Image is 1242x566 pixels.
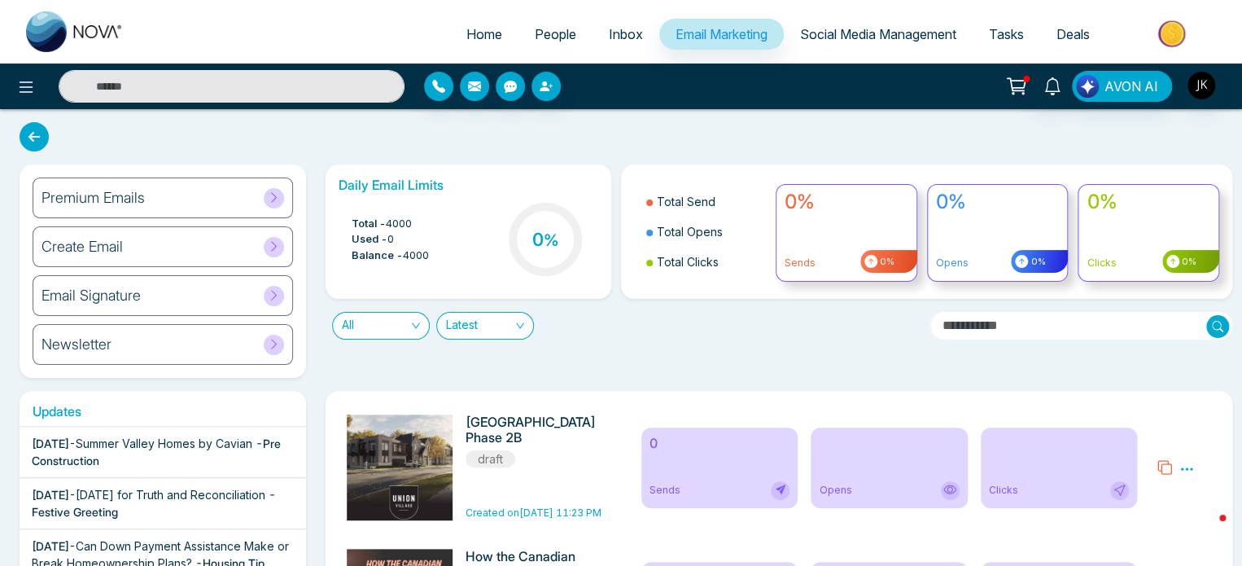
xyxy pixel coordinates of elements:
[609,26,643,42] span: Inbox
[649,483,680,498] span: Sends
[403,248,429,264] span: 4000
[1114,15,1232,52] img: Market-place.gif
[646,247,766,277] li: Total Clicks
[32,488,69,502] span: [DATE]
[466,507,601,519] span: Created on [DATE] 11:23 PM
[593,19,659,50] a: Inbox
[450,19,518,50] a: Home
[446,313,524,339] span: Latest
[32,435,294,469] div: -
[518,19,593,50] a: People
[989,483,1018,498] span: Clicks
[42,287,141,305] h6: Email Signature
[76,488,265,502] span: [DATE] for Truth and Reconciliation
[532,229,559,250] h3: 0
[352,216,386,232] span: Total -
[387,231,394,248] span: 0
[32,486,294,520] div: -
[20,404,306,419] h6: Updates
[800,26,956,42] span: Social Media Management
[784,19,973,50] a: Social Media Management
[1187,511,1226,550] iframe: Intercom live chat
[1076,75,1099,98] img: Lead Flow
[646,217,766,247] li: Total Opens
[785,191,908,214] h4: 0%
[1028,255,1045,269] span: 0%
[386,216,412,232] span: 4000
[1104,77,1158,96] span: AVON AI
[1040,19,1106,50] a: Deals
[646,186,766,217] li: Total Send
[989,26,1024,42] span: Tasks
[32,437,69,450] span: [DATE]
[1072,71,1172,102] button: AVON AI
[339,178,599,193] h6: Daily Email Limits
[342,313,420,339] span: All
[544,230,559,250] span: %
[466,450,515,467] span: draft
[1187,72,1215,99] img: User Avatar
[32,539,69,553] span: [DATE]
[466,26,502,42] span: Home
[352,231,387,248] span: Used -
[26,11,124,52] img: Nova CRM Logo
[352,248,403,264] span: Balance -
[936,256,1060,270] p: Opens
[1087,256,1210,270] p: Clicks
[819,483,851,498] span: Opens
[42,336,112,353] h6: Newsletter
[936,191,1060,214] h4: 0%
[973,19,1040,50] a: Tasks
[649,436,790,451] h6: 0
[785,256,908,270] p: Sends
[466,415,603,445] h6: [GEOGRAPHIC_DATA] Phase 2B
[659,19,784,50] a: Email Marketing
[42,238,123,256] h6: Create Email
[877,255,894,269] span: 0%
[1056,26,1090,42] span: Deals
[42,189,145,207] h6: Premium Emails
[1087,191,1210,214] h4: 0%
[1179,255,1196,269] span: 0%
[535,26,576,42] span: People
[76,437,252,450] span: Summer Valley Homes by Cavian
[676,26,768,42] span: Email Marketing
